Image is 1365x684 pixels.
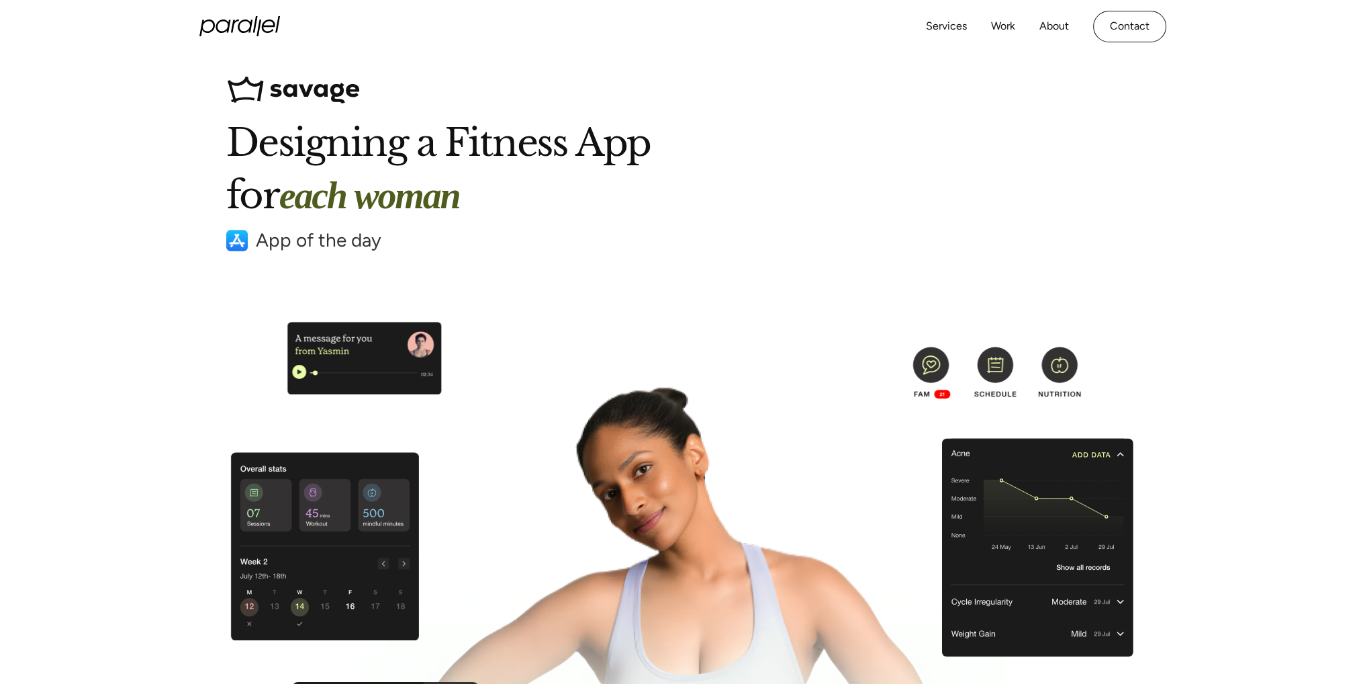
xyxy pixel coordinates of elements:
a: About [1039,17,1069,36]
a: home [199,16,280,36]
h1: Designing a Fitness App for [226,117,1139,222]
a: Work [991,17,1015,36]
span: each woman [279,175,460,216]
a: Services [926,17,967,36]
a: Contact [1093,11,1166,42]
img: abcd logo [226,75,361,106]
div: App of the day [256,227,381,253]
